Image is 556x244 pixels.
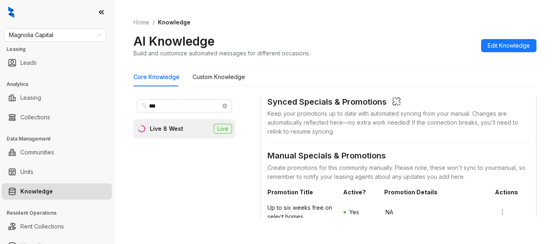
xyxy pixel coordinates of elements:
[499,209,506,215] span: more
[20,90,41,106] a: Leasing
[142,103,147,109] span: search
[134,73,179,81] div: Core Knowledge
[222,103,227,108] span: close-circle
[2,164,112,180] li: Units
[488,41,530,50] span: Edit Knowledge
[2,183,112,200] li: Knowledge
[20,218,64,235] a: Rent Collections
[2,55,112,71] li: Leads
[150,124,183,133] div: Live 8 West
[193,73,245,81] div: Custom Knowledge
[20,55,37,71] a: Leads
[20,183,53,200] a: Knowledge
[9,29,101,41] span: Magnolia Capital
[134,49,310,57] div: Build and customize automated messages for different occasions.
[495,188,530,197] span: Actions
[7,209,114,217] h3: Resident Operations
[2,218,112,235] li: Rent Collections
[267,109,530,136] div: Keep your promotions up to date with automated syncing from your manual . Changes are automatical...
[134,33,215,49] h2: AI Knowledge
[384,188,488,197] span: Promotion Details
[385,208,487,217] span: NA
[267,163,530,181] div: Create promotions for this community manually. Please note, these won't sync to your manual , so ...
[7,135,114,143] h3: Data Management
[20,109,50,125] a: Collections
[343,188,378,197] span: Active?
[267,149,530,163] div: Manual Specials & Promotions
[2,109,112,125] li: Collections
[2,144,112,160] li: Communities
[267,96,387,109] div: Synced Specials & Promotions
[7,46,114,53] h3: Leasing
[214,124,232,134] span: Live
[132,18,151,27] a: Home
[349,209,359,215] span: Yes
[20,144,54,160] a: Communities
[267,188,337,197] span: Promotion Title
[20,164,33,180] a: Units
[153,18,155,27] li: /
[8,7,14,18] img: logo
[158,19,190,26] span: Knowledge
[2,90,112,106] li: Leasing
[481,39,536,52] button: Edit Knowledge
[7,81,114,88] h3: Analytics
[267,203,335,221] span: Up to six weeks free on select homes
